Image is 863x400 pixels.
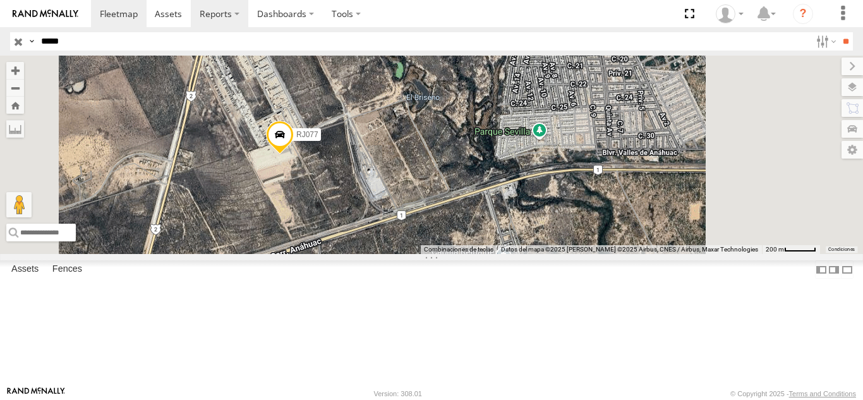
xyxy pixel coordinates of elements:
button: Combinaciones de teclas [424,245,493,254]
span: RJ077 [296,130,318,139]
div: Version: 308.01 [374,390,422,397]
span: Datos del mapa ©2025 [PERSON_NAME] ©2025 Airbus, CNES / Airbus, Maxar Technologies [501,246,758,253]
label: Dock Summary Table to the Right [828,260,840,279]
div: © Copyright 2025 - [730,390,856,397]
button: Arrastra el hombrecito naranja al mapa para abrir Street View [6,192,32,217]
span: 200 m [766,246,784,253]
a: Condiciones (se abre en una nueva pestaña) [828,246,855,252]
button: Escala del mapa: 200 m por 47 píxeles [762,245,820,254]
label: Search Filter Options [811,32,838,51]
i: ? [793,4,813,24]
button: Zoom in [6,62,24,79]
label: Dock Summary Table to the Left [815,260,828,279]
div: Taylete Medina [711,4,748,23]
label: Fences [46,261,88,279]
label: Hide Summary Table [841,260,854,279]
label: Search Query [27,32,37,51]
label: Map Settings [842,141,863,159]
label: Measure [6,120,24,138]
img: rand-logo.svg [13,9,78,18]
a: Visit our Website [7,387,65,400]
button: Zoom Home [6,97,24,114]
button: Zoom out [6,79,24,97]
a: Terms and Conditions [789,390,856,397]
label: Assets [5,261,45,279]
